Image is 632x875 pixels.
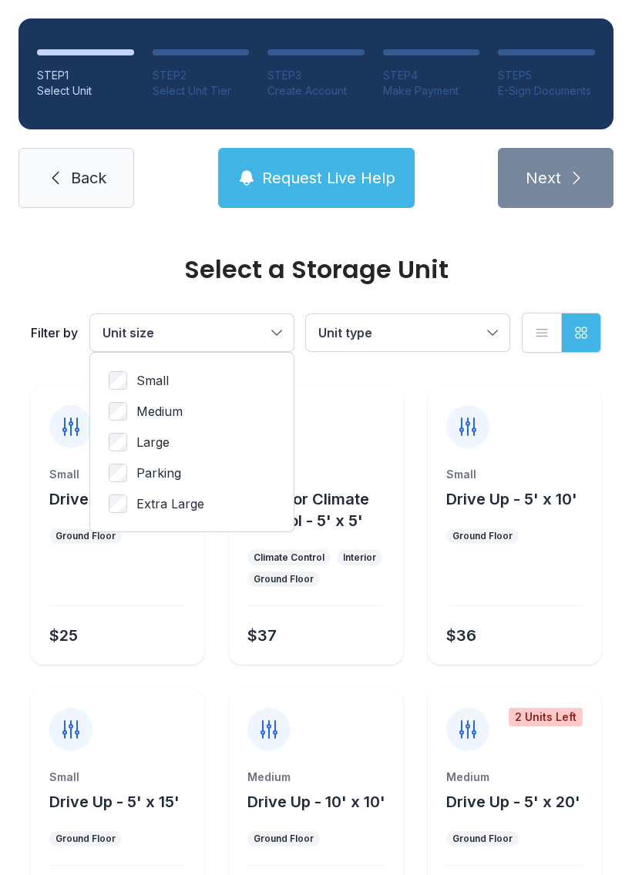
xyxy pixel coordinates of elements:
div: Ground Floor [452,530,513,542]
div: Make Payment [383,83,480,99]
button: Drive Up - 5' x 20' [446,791,580,813]
button: Drive Up - 10' x 10' [247,791,385,813]
div: STEP 4 [383,68,480,83]
span: Drive Up - 5' x 15' [49,793,180,811]
div: Ground Floor [452,833,513,845]
span: 1st Floor Climate Control - 5' x 5' [247,490,369,530]
button: Drive Up - 5' x 10' [446,488,577,510]
span: Drive Up - 5' x 20' [446,793,580,811]
span: Drive Up - 5' x 5' [49,490,173,508]
div: STEP 3 [267,68,365,83]
button: 1st Floor Climate Control - 5' x 5' [247,488,396,531]
button: Unit type [306,314,509,351]
span: Back [71,167,106,189]
span: Large [136,433,170,451]
div: $36 [446,625,476,646]
button: Unit size [90,314,294,351]
div: $37 [247,625,277,646]
input: Medium [109,402,127,421]
div: Small [446,467,583,482]
span: Medium [136,402,183,421]
div: Select Unit [37,83,134,99]
input: Extra Large [109,494,127,513]
div: Filter by [31,324,78,342]
div: 2 Units Left [509,708,583,726]
span: Next [526,167,561,189]
input: Parking [109,464,127,482]
button: Drive Up - 5' x 5' [49,488,173,510]
div: Ground Floor [55,530,116,542]
div: STEP 1 [37,68,134,83]
input: Large [109,433,127,451]
div: Climate Control [254,551,324,564]
div: Select Unit Tier [153,83,250,99]
div: Select a Storage Unit [31,257,601,282]
span: Drive Up - 10' x 10' [247,793,385,811]
span: Extra Large [136,494,204,513]
span: Unit size [103,325,154,340]
span: Parking [136,464,181,482]
input: Small [109,371,127,390]
div: E-Sign Documents [498,83,595,99]
div: Create Account [267,83,365,99]
div: STEP 2 [153,68,250,83]
div: Small [247,467,384,482]
div: Medium [247,769,384,785]
div: Interior [343,551,376,564]
div: Ground Floor [254,833,314,845]
span: Drive Up - 5' x 10' [446,490,577,508]
span: Unit type [318,325,372,340]
span: Small [136,371,169,390]
div: Ground Floor [254,573,314,585]
div: Small [49,769,186,785]
div: STEP 5 [498,68,595,83]
div: Ground Floor [55,833,116,845]
div: Medium [446,769,583,785]
div: Small [49,467,186,482]
span: Request Live Help [262,167,395,189]
div: $25 [49,625,78,646]
button: Drive Up - 5' x 15' [49,791,180,813]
